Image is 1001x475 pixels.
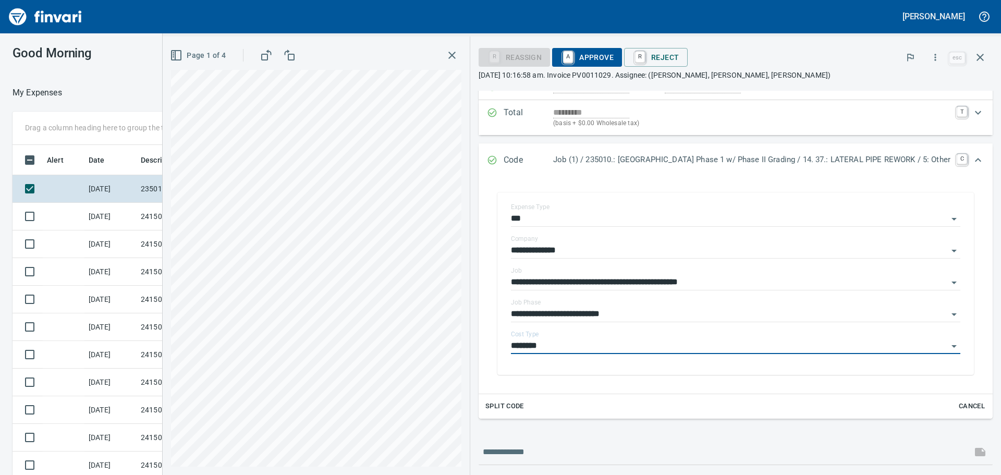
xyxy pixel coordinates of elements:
label: Company [511,236,538,242]
button: Flag [899,46,922,69]
a: T [957,106,967,117]
td: [DATE] [84,230,137,258]
h3: Good Morning [13,46,234,60]
span: Page 1 of 4 [172,49,226,62]
td: 241503.4001 [137,424,230,452]
span: Date [89,154,118,166]
td: [DATE] [84,175,137,203]
button: Open [947,275,961,290]
div: Expand [479,100,993,135]
p: [DATE] 10:16:58 am. Invoice PV0011029. Assignee: ([PERSON_NAME], [PERSON_NAME], [PERSON_NAME]) [479,70,993,80]
td: [DATE] [84,258,137,286]
button: [PERSON_NAME] [900,8,968,25]
td: [DATE] [84,424,137,452]
p: Job (1) / 235010.: [GEOGRAPHIC_DATA] Phase 1 w/ Phase II Grading / 14. 37.: LATERAL PIPE REWORK /... [553,154,950,166]
td: [DATE] [84,369,137,396]
td: [DATE] [84,341,137,369]
button: Page 1 of 4 [168,46,230,65]
label: Cost Type [511,331,539,337]
button: Open [947,243,961,258]
span: Description [141,154,193,166]
td: 241503 [137,258,230,286]
label: Job Phase [511,299,541,306]
button: Split Code [483,398,527,415]
button: AApprove [552,48,622,67]
span: Split Code [485,400,524,412]
p: Code [504,154,553,167]
button: More [924,46,947,69]
div: Expand [479,143,993,178]
button: Open [947,212,961,226]
td: 241503.01 [137,396,230,424]
h5: [PERSON_NAME] [902,11,965,22]
label: Job [511,267,522,274]
span: Date [89,154,105,166]
span: Approve [560,48,614,66]
td: 241503 [137,313,230,341]
button: Open [947,339,961,354]
p: Total [504,106,553,129]
td: 241503 [137,341,230,369]
nav: breadcrumb [13,87,62,99]
td: 241503.01 [137,369,230,396]
div: Expand [479,178,993,419]
button: Open [947,307,961,322]
img: Finvari [6,4,84,29]
span: This records your message into the invoice and notifies anyone mentioned [968,440,993,465]
td: 241503 [137,203,230,230]
td: 241503 [137,286,230,313]
a: A [563,51,573,63]
span: Alert [47,154,64,166]
p: (basis + $0.00 Wholesale tax) [553,118,950,129]
div: Reassign [479,52,550,61]
a: R [635,51,645,63]
button: RReject [624,48,687,67]
td: [DATE] [84,396,137,424]
td: [DATE] [84,203,137,230]
span: Alert [47,154,77,166]
p: Drag a column heading here to group the table [25,123,178,133]
span: Close invoice [947,45,993,70]
td: 235010 [137,175,230,203]
td: 241503 [137,230,230,258]
span: Reject [632,48,679,66]
a: C [957,154,967,164]
a: esc [949,52,965,64]
td: [DATE] [84,313,137,341]
span: Cancel [958,400,986,412]
label: Expense Type [511,204,550,210]
p: My Expenses [13,87,62,99]
td: [DATE] [84,286,137,313]
button: Cancel [955,398,988,415]
span: Description [141,154,180,166]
